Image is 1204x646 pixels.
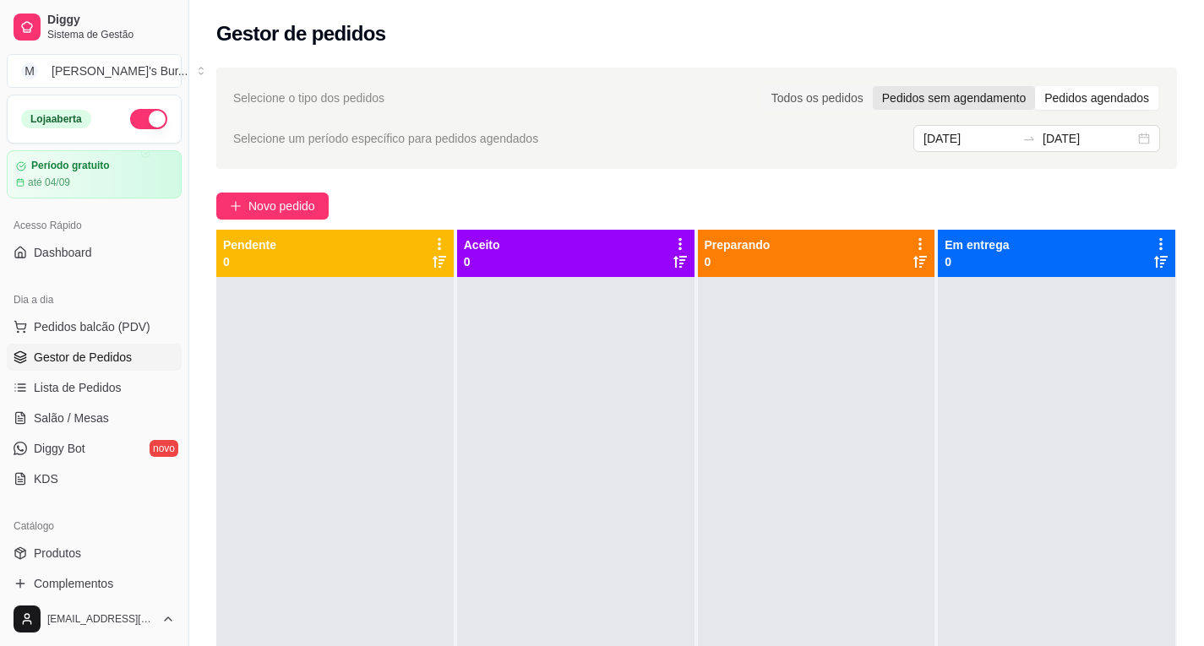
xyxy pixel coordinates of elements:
span: [EMAIL_ADDRESS][DOMAIN_NAME] [47,612,155,626]
button: Alterar Status [130,109,167,129]
p: 0 [705,253,771,270]
a: Período gratuitoaté 04/09 [7,150,182,198]
span: Selecione o tipo dos pedidos [233,89,384,107]
div: Loja aberta [21,110,91,128]
div: Catálogo [7,513,182,540]
div: Pedidos sem agendamento [873,86,1035,110]
a: Produtos [7,540,182,567]
span: Produtos [34,545,81,562]
span: Sistema de Gestão [47,28,175,41]
a: Salão / Mesas [7,404,182,432]
p: 0 [945,253,1009,270]
div: Todos os pedidos [762,86,873,110]
a: KDS [7,465,182,492]
button: Select a team [7,54,182,88]
a: DiggySistema de Gestão [7,7,182,47]
span: Diggy [47,13,175,28]
span: to [1022,132,1036,145]
input: Data fim [1043,129,1135,148]
span: M [21,62,38,79]
a: Diggy Botnovo [7,435,182,462]
h2: Gestor de pedidos [216,20,386,47]
article: Período gratuito [31,160,110,172]
button: Novo pedido [216,193,329,220]
span: Pedidos balcão (PDV) [34,318,150,335]
div: [PERSON_NAME]'s Bur ... [52,62,188,79]
div: Dia a dia [7,286,182,313]
span: Diggy Bot [34,440,85,457]
span: Novo pedido [248,197,315,215]
a: Gestor de Pedidos [7,344,182,371]
p: Pendente [223,236,276,253]
input: Data início [923,129,1016,148]
button: [EMAIL_ADDRESS][DOMAIN_NAME] [7,599,182,639]
a: Complementos [7,570,182,597]
div: Acesso Rápido [7,212,182,239]
article: até 04/09 [28,176,70,189]
span: Gestor de Pedidos [34,349,132,366]
span: KDS [34,470,58,487]
span: Dashboard [34,244,92,261]
p: 0 [223,253,276,270]
span: Lista de Pedidos [34,379,122,396]
span: Salão / Mesas [34,410,109,426]
div: Pedidos agendados [1035,86,1158,110]
p: Preparando [705,236,771,253]
p: 0 [464,253,500,270]
span: plus [230,200,242,212]
a: Lista de Pedidos [7,374,182,401]
a: Dashboard [7,239,182,266]
p: Aceito [464,236,500,253]
p: Em entrega [945,236,1009,253]
span: Selecione um período específico para pedidos agendados [233,129,538,148]
span: swap-right [1022,132,1036,145]
span: Complementos [34,575,113,592]
button: Pedidos balcão (PDV) [7,313,182,340]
